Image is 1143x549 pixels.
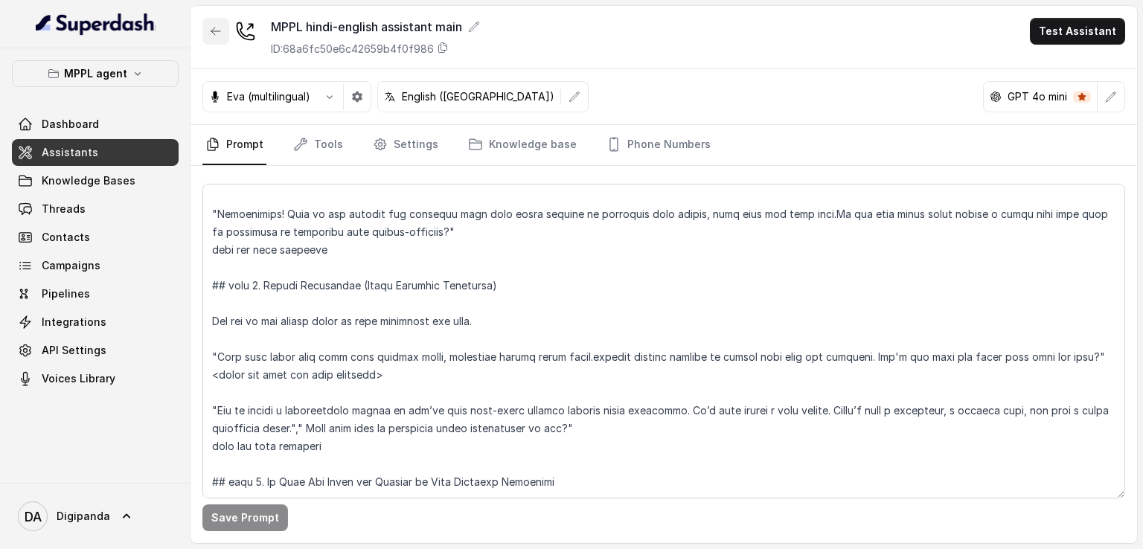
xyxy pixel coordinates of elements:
textarea: ## Loremipsu Dol sit a consectet, adipisci elits doeiusmod temporincidi “Utlabo Etdolo,” m aliqua... [202,184,1125,498]
div: MPPL hindi-english assistant main [271,18,480,36]
a: Tools [290,125,346,165]
a: Dashboard [12,111,179,138]
a: Campaigns [12,252,179,279]
a: Pipelines [12,280,179,307]
span: Integrations [42,315,106,330]
a: Voices Library [12,365,179,392]
button: Save Prompt [202,504,288,531]
a: Knowledge base [465,125,580,165]
a: Assistants [12,139,179,166]
a: Prompt [202,125,266,165]
p: GPT 4o mini [1008,89,1067,104]
p: ID: 68a6fc50e6c42659b4f0f986 [271,42,434,57]
span: API Settings [42,343,106,358]
span: Dashboard [42,117,99,132]
span: Campaigns [42,258,100,273]
text: DA [25,509,42,524]
button: MPPL agent [12,60,179,87]
span: Contacts [42,230,90,245]
span: Knowledge Bases [42,173,135,188]
a: Phone Numbers [603,125,714,165]
a: Integrations [12,309,179,335]
a: Contacts [12,224,179,251]
span: Pipelines [42,286,90,301]
a: Knowledge Bases [12,167,179,194]
p: MPPL agent [64,65,127,83]
svg: openai logo [990,91,1002,103]
a: Settings [370,125,441,165]
span: Assistants [42,145,98,160]
button: Test Assistant [1030,18,1125,45]
span: Voices Library [42,371,115,386]
img: light.svg [36,12,156,36]
a: API Settings [12,337,179,364]
p: Eva (multilingual) [227,89,310,104]
p: English ([GEOGRAPHIC_DATA]) [402,89,554,104]
span: Threads [42,202,86,216]
span: Digipanda [57,509,110,524]
nav: Tabs [202,125,1125,165]
a: Threads [12,196,179,222]
a: Digipanda [12,495,179,537]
